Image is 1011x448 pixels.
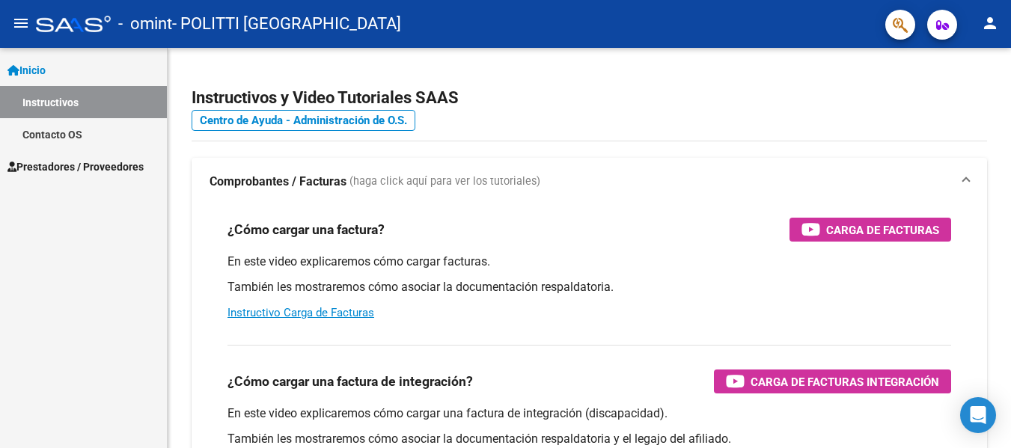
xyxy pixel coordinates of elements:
[227,306,374,319] a: Instructivo Carga de Facturas
[192,158,987,206] mat-expansion-panel-header: Comprobantes / Facturas (haga click aquí para ver los tutoriales)
[12,14,30,32] mat-icon: menu
[7,159,144,175] span: Prestadores / Proveedores
[751,372,939,391] span: Carga de Facturas Integración
[172,7,401,40] span: - POLITTI [GEOGRAPHIC_DATA]
[826,221,939,239] span: Carga de Facturas
[192,110,415,131] a: Centro de Ayuda - Administración de O.S.
[981,14,999,32] mat-icon: person
[227,279,951,295] p: También les mostraremos cómo asociar la documentación respaldatoria.
[227,219,385,240] h3: ¿Cómo cargar una factura?
[960,397,996,433] div: Open Intercom Messenger
[789,218,951,242] button: Carga de Facturas
[227,371,473,392] h3: ¿Cómo cargar una factura de integración?
[714,369,951,393] button: Carga de Facturas Integración
[349,174,540,190] span: (haga click aquí para ver los tutoriales)
[227,431,951,447] p: También les mostraremos cómo asociar la documentación respaldatoria y el legajo del afiliado.
[227,254,951,270] p: En este video explicaremos cómo cargar facturas.
[7,62,46,79] span: Inicio
[192,84,987,112] h2: Instructivos y Video Tutoriales SAAS
[118,7,172,40] span: - omint
[227,405,951,422] p: En este video explicaremos cómo cargar una factura de integración (discapacidad).
[210,174,346,190] strong: Comprobantes / Facturas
